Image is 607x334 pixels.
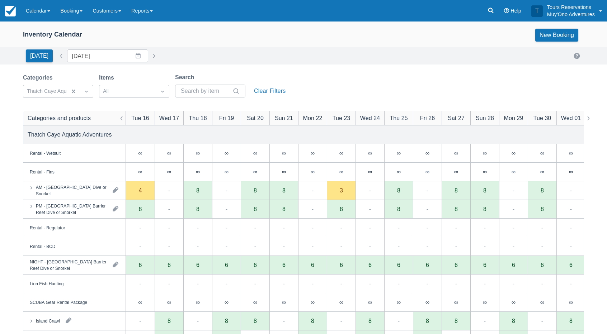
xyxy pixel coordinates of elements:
[30,150,61,156] div: Rental - Wetsuit
[397,187,400,193] div: 8
[36,184,107,197] div: AM - [GEOGRAPHIC_DATA] Dive or Snorkel
[241,144,269,163] div: ∞
[339,169,343,175] div: ∞
[569,318,573,324] div: 8
[254,187,257,193] div: 8
[547,4,595,11] p: Tours Reservations
[483,150,487,156] div: ∞
[556,256,585,275] div: 6
[483,299,487,305] div: ∞
[454,169,458,175] div: ∞
[168,223,170,232] div: -
[155,144,183,163] div: ∞
[139,262,142,268] div: 6
[535,29,578,42] a: New Booking
[126,163,155,181] div: ∞
[283,316,285,325] div: -
[168,205,170,213] div: -
[499,256,528,275] div: 6
[384,163,413,181] div: ∞
[484,279,486,288] div: -
[282,262,286,268] div: 6
[226,186,227,195] div: -
[183,293,212,312] div: ∞
[541,316,543,325] div: -
[512,299,516,305] div: ∞
[23,73,56,82] label: Categories
[138,299,142,305] div: ∞
[247,114,264,122] div: Sat 20
[455,223,457,232] div: -
[427,205,428,213] div: -
[455,262,458,268] div: 6
[225,169,229,175] div: ∞
[197,316,199,325] div: -
[570,186,572,195] div: -
[196,299,200,305] div: ∞
[442,256,470,275] div: 6
[311,299,315,305] div: ∞
[556,144,585,163] div: ∞
[175,73,197,82] label: Search
[397,299,401,305] div: ∞
[282,169,286,175] div: ∞
[356,256,384,275] div: 6
[369,186,371,195] div: -
[139,206,142,212] div: 8
[426,262,429,268] div: 6
[183,256,212,275] div: 6
[398,279,400,288] div: -
[397,206,400,212] div: 8
[168,318,171,324] div: 8
[212,144,241,163] div: ∞
[513,186,514,195] div: -
[155,256,183,275] div: 6
[254,318,257,324] div: 8
[369,223,371,232] div: -
[454,150,458,156] div: ∞
[427,279,428,288] div: -
[298,163,327,181] div: ∞
[569,150,573,156] div: ∞
[83,88,90,95] span: Dropdown icon
[442,163,470,181] div: ∞
[168,279,170,288] div: -
[212,163,241,181] div: ∞
[340,316,342,325] div: -
[28,114,91,122] div: Categories and products
[360,114,380,122] div: Wed 24
[312,186,314,195] div: -
[282,187,286,193] div: 8
[241,163,269,181] div: ∞
[139,279,141,288] div: -
[483,169,487,175] div: ∞
[368,262,372,268] div: 6
[196,150,200,156] div: ∞
[569,299,573,305] div: ∞
[541,262,544,268] div: 6
[196,262,199,268] div: 6
[540,299,544,305] div: ∞
[139,316,141,325] div: -
[283,279,285,288] div: -
[512,262,515,268] div: 6
[155,163,183,181] div: ∞
[99,73,117,82] label: Items
[30,224,65,231] div: Rental - Regulator
[226,223,227,232] div: -
[340,242,342,251] div: -
[197,223,199,232] div: -
[219,114,234,122] div: Fri 19
[30,258,107,271] div: NIGHT - [GEOGRAPHIC_DATA] Barrier Reef Dive or Snorkel
[513,242,514,251] div: -
[398,242,400,251] div: -
[5,6,16,16] img: checkfront-main-nav-mini-logo.png
[540,169,544,175] div: ∞
[454,299,458,305] div: ∞
[384,293,413,312] div: ∞
[241,293,269,312] div: ∞
[455,206,458,212] div: 8
[455,318,458,324] div: 8
[225,150,229,156] div: ∞
[340,279,342,288] div: -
